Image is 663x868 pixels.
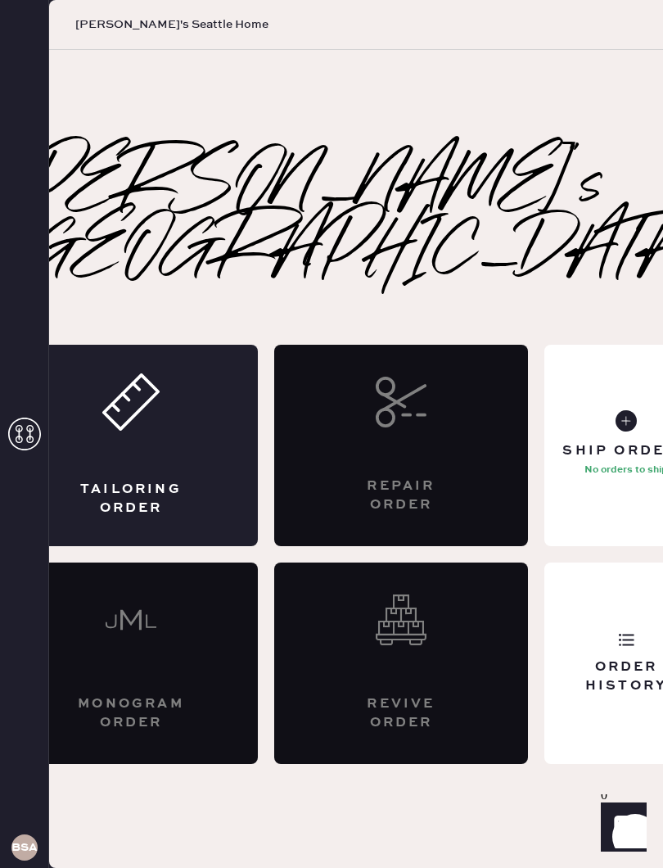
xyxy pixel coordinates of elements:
div: Tailoring Order [70,480,192,517]
div: Interested? Contact us at care@hemster.co [4,563,258,764]
div: Interested? Contact us at care@hemster.co [274,345,528,546]
iframe: Front Chat [585,794,656,865]
h3: BSA [11,842,38,853]
div: Interested? Contact us at care@hemster.co [274,563,528,764]
div: Revive order [340,694,462,731]
span: [PERSON_NAME]'s Seattle Home [75,16,268,33]
div: Monogram Order [70,694,192,731]
div: Repair Order [340,477,462,513]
